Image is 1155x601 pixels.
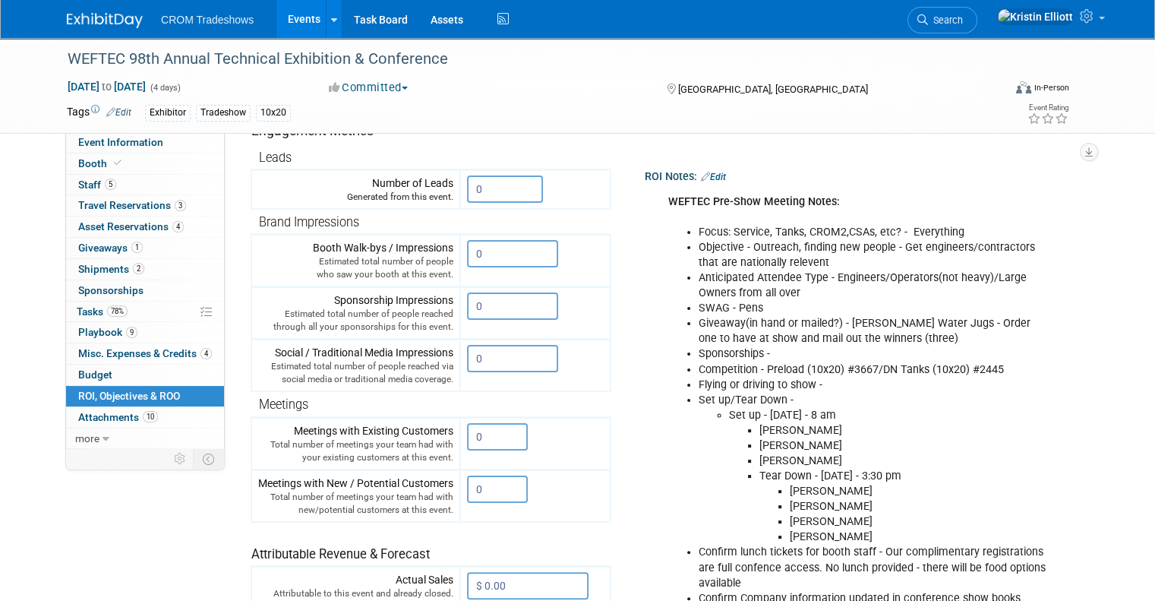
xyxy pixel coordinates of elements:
div: ROI Notes: [645,165,1084,185]
li: Objective - Outreach, finding new people - Get engineers/contractors that are nationally relevent [699,240,1046,270]
span: 1 [131,242,143,253]
li: [PERSON_NAME] [790,514,1046,530]
div: Event Format [921,79,1069,102]
div: Total number of meetings your team had with your existing customers at this event. [258,438,453,464]
li: Tear Down - [DATE] - 3:30 pm [759,469,1046,545]
div: Meetings with Existing Customers [258,423,453,464]
img: Kristin Elliott [997,8,1074,25]
div: Attributable to this event and already closed. [258,587,453,600]
li: [PERSON_NAME] [759,423,1046,438]
span: ROI, Objectives & ROO [78,390,180,402]
div: Tradeshow [196,105,251,121]
span: 10 [143,411,158,422]
a: Tasks78% [66,302,224,322]
span: 5 [105,179,116,190]
div: Meetings with New / Potential Customers [258,476,453,517]
span: 2 [133,263,144,274]
li: SWAG - Pens [699,301,1046,316]
div: Generated from this event. [258,191,453,204]
button: Committed [323,80,414,96]
td: Personalize Event Tab Strip [167,449,194,469]
a: Booth [66,153,224,174]
li: [PERSON_NAME] [759,438,1046,454]
span: Budget [78,369,112,381]
a: Shipments2 [66,259,224,280]
div: Social / Traditional Media Impressions [258,345,453,386]
span: Sponsorships [78,284,144,296]
div: Booth Walk-bys / Impressions [258,240,453,281]
li: [PERSON_NAME] [790,530,1046,545]
span: Event Information [78,136,163,148]
span: 4 [200,348,212,359]
div: Total number of meetings your team had with new/potential customers at this event. [258,491,453,517]
a: Edit [106,107,131,118]
span: Asset Reservations [78,220,184,232]
div: Exhibitor [145,105,191,121]
li: Giveaway(in hand or mailed?) - [PERSON_NAME] Water Jugs - Order one to have at show and mail out ... [699,316,1046,346]
li: Anticipated Attendee Type - Engineers/Operators(not heavy)/Large Owners from all over [699,270,1046,301]
div: Attributable Revenue & Forecast [251,527,603,564]
li: Competition - Preload (10x20) #3667/DN Tanks (10x20) #2445 [699,362,1046,378]
a: Attachments10 [66,407,224,428]
a: more [66,429,224,449]
span: Meetings [259,397,308,412]
img: ExhibitDay [67,13,143,28]
a: Misc. Expenses & Credits4 [66,343,224,364]
a: Edit [701,172,726,182]
span: Attachments [78,411,158,423]
span: Leads [259,150,292,165]
a: Event Information [66,132,224,153]
span: to [99,81,114,93]
a: Playbook9 [66,322,224,343]
span: Playbook [78,326,137,338]
span: Staff [78,179,116,191]
span: Tasks [77,305,128,318]
span: Giveaways [78,242,143,254]
li: [PERSON_NAME] [759,454,1046,469]
td: Tags [67,104,131,122]
span: 3 [175,200,186,211]
div: Estimated total number of people who saw your booth at this event. [258,255,453,281]
a: Travel Reservations3 [66,195,224,216]
li: Set up - [DATE] - 8 am [729,408,1046,546]
div: Number of Leads [258,176,453,204]
div: Actual Sales [258,572,453,600]
a: Asset Reservations4 [66,217,224,237]
span: CROM Tradeshows [161,14,254,26]
li: Focus: Service, Tanks, CROM2,CSAs, etc? - Everything [699,225,1046,240]
a: Budget [66,365,224,385]
span: Shipments [78,263,144,275]
span: Travel Reservations [78,199,186,211]
span: (4 days) [149,83,181,93]
span: 9 [126,327,137,338]
div: WEFTEC 98th Annual Technical Exhibition & Conference [62,46,984,73]
a: Giveaways1 [66,238,224,258]
div: In-Person [1034,82,1069,93]
img: Format-Inperson.png [1016,81,1031,93]
div: Estimated total number of people reached via social media or traditional media coverage. [258,360,453,386]
a: Sponsorships [66,280,224,301]
li: [PERSON_NAME] [790,484,1046,499]
div: Event Rating [1027,104,1068,112]
span: Brand Impressions [259,215,359,229]
span: Booth [78,157,125,169]
div: Sponsorship Impressions [258,293,453,334]
li: Set up/Tear Down - [699,393,1046,546]
i: Booth reservation complete [114,159,121,167]
li: Sponsorships - [699,346,1046,362]
b: WEFTEC Pre-Show Meeting Notes: [668,195,840,223]
td: Toggle Event Tabs [194,449,225,469]
li: Flying or driving to show - [699,378,1046,393]
span: [DATE] [DATE] [67,80,147,93]
span: Search [928,14,963,26]
span: [GEOGRAPHIC_DATA], [GEOGRAPHIC_DATA] [678,84,868,95]
li: [PERSON_NAME] [790,499,1046,514]
span: Misc. Expenses & Credits [78,347,212,359]
a: Staff5 [66,175,224,195]
li: Confirm lunch tickets for booth staff - Our complimentary registrations are full confence access.... [699,545,1046,590]
span: 4 [172,221,184,232]
span: 78% [107,305,128,317]
div: Estimated total number of people reached through all your sponsorships for this event. [258,308,453,334]
div: 10x20 [256,105,291,121]
a: Search [907,7,977,33]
